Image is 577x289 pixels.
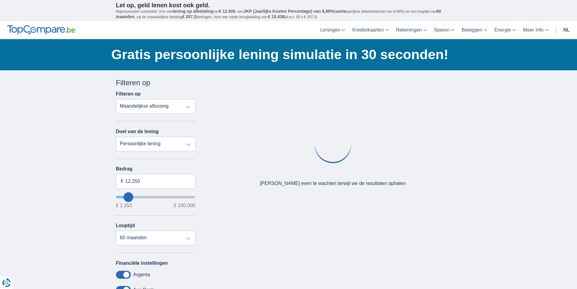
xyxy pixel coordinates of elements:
label: Doel van de lening [116,129,159,134]
span: lening op afbetaling [173,9,213,14]
span: € 12.500 [219,9,236,14]
span: € [121,178,124,185]
label: Bedrag [116,166,196,172]
label: Looptijd [116,223,135,228]
a: Leningen [317,21,349,39]
h1: Gratis persoonlijke lening simulatie in 30 seconden! [111,45,461,64]
input: wantToBorrow [116,196,196,198]
span: € 100.000 [174,203,195,208]
a: Rekeningen [392,21,430,39]
label: Financiële instellingen [116,260,168,266]
label: Argenta [133,272,150,277]
a: Sparen [430,21,458,39]
a: nl [560,21,573,39]
label: Filteren op [116,91,141,97]
span: € 1.250 [116,203,132,208]
a: Meer Info [519,21,552,39]
div: Filteren op [116,78,196,88]
img: TopCompare [7,25,75,35]
span: JKP (Jaarlijks Kosten Percentage) van 8,99% [244,9,334,14]
a: Beleggen [458,21,491,39]
span: vaste [335,9,346,14]
a: Energie [491,21,519,39]
span: € 15.438 [268,14,285,19]
a: Kredietkaarten [349,21,392,39]
span: 60 maanden [116,9,441,19]
div: [PERSON_NAME] even te wachten terwijl we de resultaten ophalen [260,180,406,187]
p: Representatief voorbeeld: Voor een van , een ( jaarlijkse debetrentevoet van 8,99%) en een loopti... [116,9,461,20]
p: Let op, geld lenen kost ook geld. [116,2,461,9]
span: € 257,3 [182,14,196,19]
